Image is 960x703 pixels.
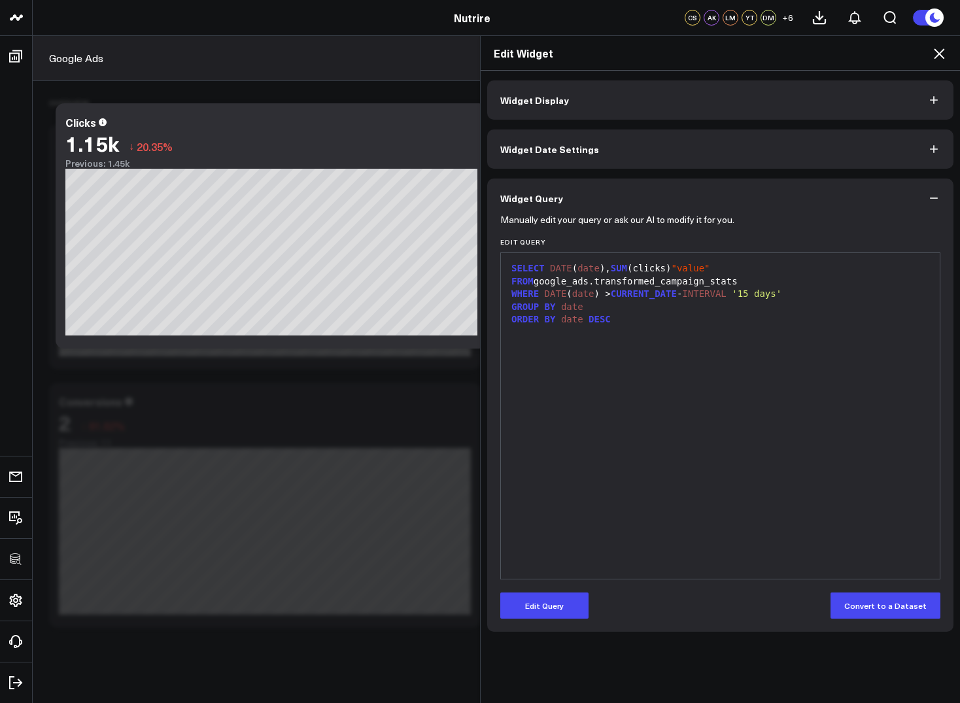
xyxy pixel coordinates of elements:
span: date [572,288,594,299]
span: + 6 [782,13,793,22]
span: GROUP [511,301,539,312]
span: SUM [611,263,627,273]
span: date [577,263,600,273]
span: CURRENT_DATE [611,288,677,299]
p: Manually edit your query or ask our AI to modify it for you. [500,214,734,225]
a: Nutrire [454,10,490,25]
span: ORDER [511,314,539,324]
span: "value" [671,263,710,273]
button: +6 [780,10,795,26]
span: Widget Date Settings [500,144,599,154]
button: Widget Display [487,80,953,120]
h2: Edit Widget [494,46,947,60]
span: DATE [545,288,567,299]
button: Widget Query [487,179,953,218]
span: date [561,314,583,324]
div: ( ) > - [507,288,933,301]
span: FROM [511,276,534,286]
span: INTERVAL [682,288,726,299]
span: WHERE [511,288,539,299]
span: BY [545,314,556,324]
button: Convert to a Dataset [831,592,940,619]
button: Widget Date Settings [487,129,953,169]
div: YT [742,10,757,26]
span: SELECT [511,263,545,273]
div: DM [761,10,776,26]
div: LM [723,10,738,26]
span: DESC [589,314,611,324]
span: Widget Query [500,193,563,203]
div: google_ads.transformed_campaign_stats [507,275,933,288]
div: ( ), (clicks) [507,262,933,275]
span: date [561,301,583,312]
span: Widget Display [500,95,569,105]
div: CS [685,10,700,26]
span: DATE [550,263,572,273]
span: BY [545,301,556,312]
button: Edit Query [500,592,589,619]
label: Edit Query [500,238,940,246]
span: '15 days' [732,288,781,299]
div: AK [704,10,719,26]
